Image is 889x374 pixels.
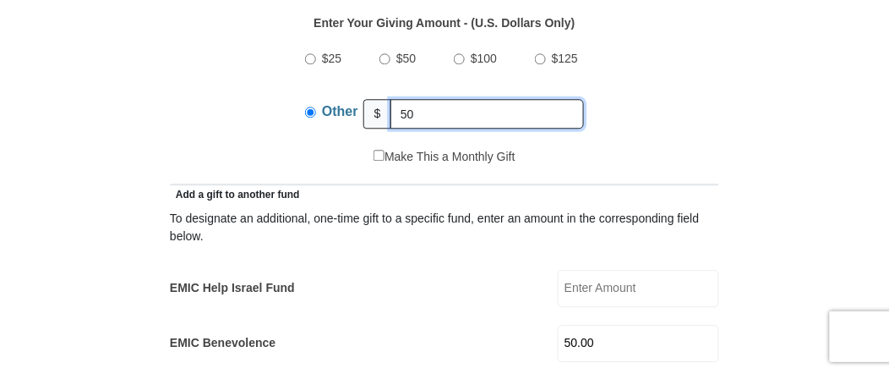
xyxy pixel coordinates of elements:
input: Make This a Monthly Gift [374,150,385,161]
span: Add a gift to another fund [170,189,300,201]
strong: Enter Your Giving Amount - (U.S. Dollars Only) [314,16,575,30]
span: $50 [396,52,416,65]
label: Make This a Monthly Gift [374,148,515,166]
div: To designate an additional, one-time gift to a specific fund, enter an amount in the correspondin... [170,210,719,245]
input: Enter Amount [558,325,719,362]
input: Enter Amount [558,270,719,307]
span: $125 [552,52,578,65]
span: $25 [322,52,341,65]
label: EMIC Help Israel Fund [170,279,295,297]
input: Other Amount [390,99,584,129]
span: Other [322,104,358,118]
span: $ [363,99,392,129]
label: EMIC Benevolence [170,334,275,352]
span: $100 [471,52,497,65]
